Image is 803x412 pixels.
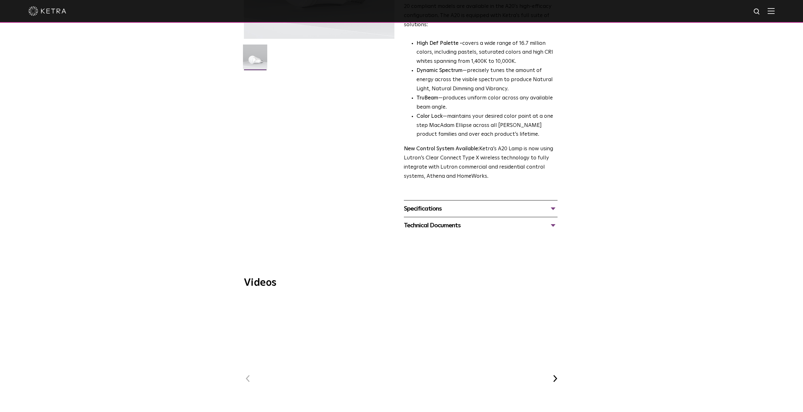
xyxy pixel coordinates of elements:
[28,6,66,16] img: ketra-logo-2019-white
[416,39,558,67] p: covers a wide range of 16.7 million colors, including pastels, saturated colors and high CRI whit...
[416,68,463,73] strong: Dynamic Spectrum
[416,112,558,140] li: —maintains your desired color point at a one step MacAdam Ellipse across all [PERSON_NAME] produc...
[243,45,267,74] img: A20-Lamp-2021-Web-Square
[753,8,761,16] img: search icon
[416,66,558,94] li: —precisely tunes the amount of energy across the visible spectrum to produce Natural Light, Natur...
[416,94,558,112] li: —produces uniform color across any available beam angle.
[416,114,443,119] strong: Color Lock
[404,146,479,152] strong: New Control System Available:
[404,204,558,214] div: Specifications
[768,8,775,14] img: Hamburger%20Nav.svg
[244,278,559,288] h3: Videos
[404,220,558,230] div: Technical Documents
[416,41,462,46] strong: High Def Palette -
[404,145,558,181] p: Ketra’s A20 Lamp is now using Lutron’s Clear Connect Type X wireless technology to fully integrat...
[551,374,559,383] button: Next
[416,95,438,101] strong: TruBeam
[244,374,252,383] button: Previous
